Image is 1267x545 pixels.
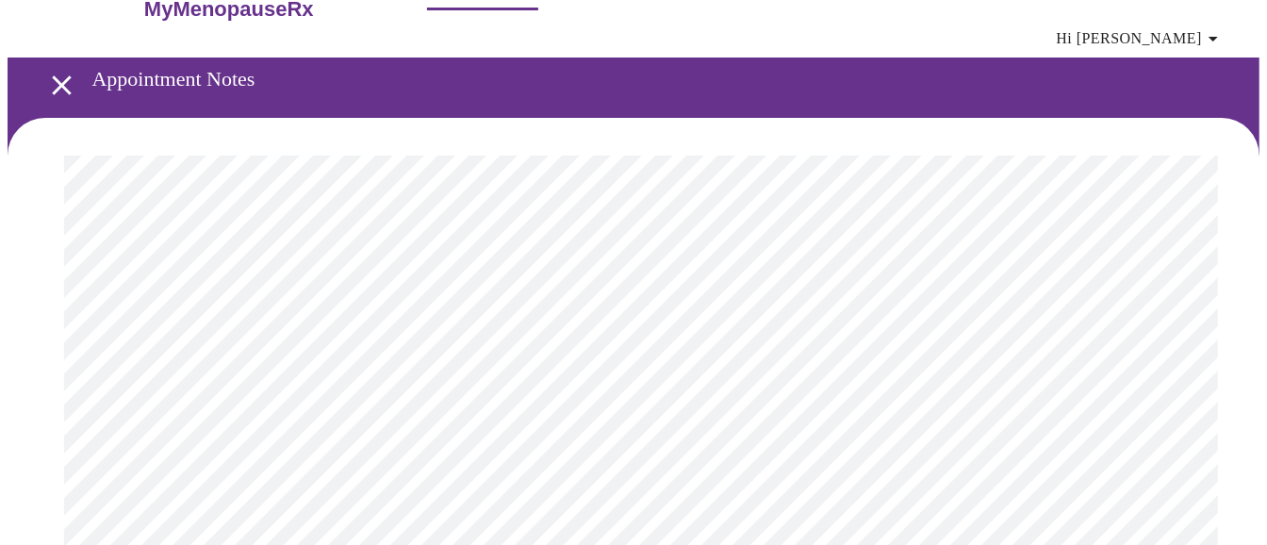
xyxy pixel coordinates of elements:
span: Hi [PERSON_NAME] [1057,25,1225,52]
h3: Appointment Notes [92,67,1162,91]
button: Hi [PERSON_NAME] [1049,20,1232,58]
button: open drawer [34,58,90,113]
